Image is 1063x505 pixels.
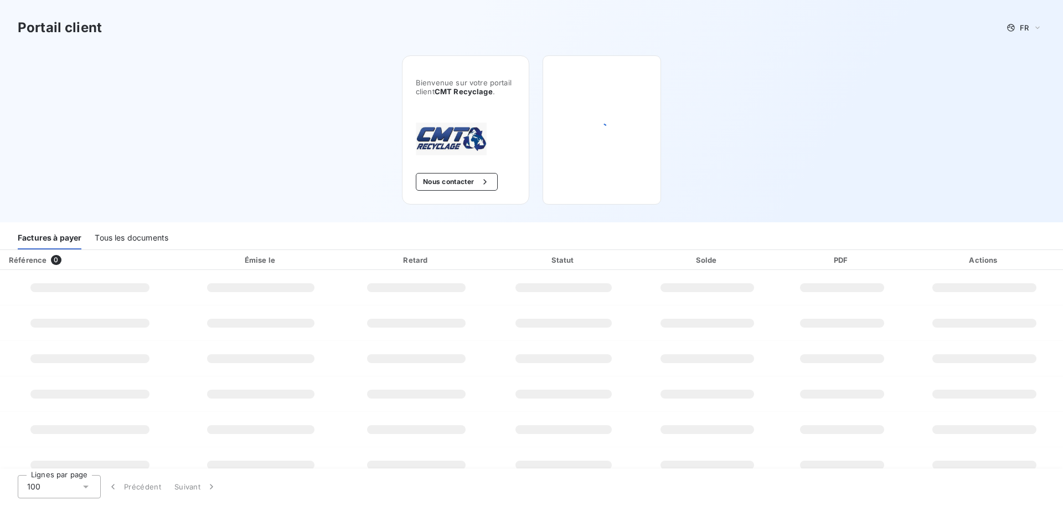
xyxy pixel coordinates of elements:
div: Tous les documents [95,226,168,249]
img: Company logo [416,123,487,155]
div: Émise le [182,254,340,266]
div: Retard [344,254,489,266]
div: Actions [908,254,1061,266]
span: CMT Recyclage [435,87,493,96]
div: PDF [781,254,904,266]
span: Bienvenue sur votre portail client . [416,78,515,96]
div: Solde [639,254,776,266]
button: Nous contacter [416,173,498,191]
div: Factures à payer [18,226,81,249]
span: 0 [51,255,61,265]
button: Suivant [168,475,224,498]
h3: Portail client [18,18,102,38]
span: 100 [27,481,40,492]
button: Précédent [101,475,168,498]
div: Statut [493,254,634,266]
div: Référence [9,256,47,264]
span: FR [1020,23,1029,32]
